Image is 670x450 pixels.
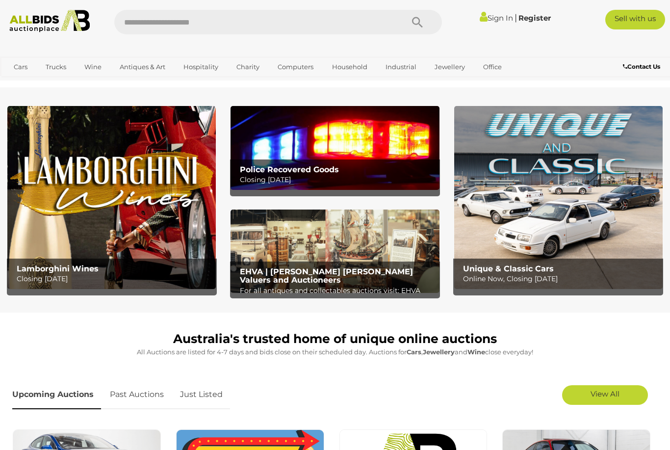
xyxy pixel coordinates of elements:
img: Police Recovered Goods [231,106,439,189]
a: Household [326,59,374,75]
a: Unique & Classic Cars Unique & Classic Cars Online Now, Closing [DATE] [454,106,663,289]
p: For all antiques and collectables auctions visit: EHVA [240,285,435,297]
img: Allbids.com.au [5,10,94,32]
span: | [515,12,517,23]
strong: Cars [407,348,421,356]
p: Closing [DATE] [240,174,435,186]
strong: Jewellery [423,348,455,356]
p: Online Now, Closing [DATE] [463,273,658,285]
a: View All [562,385,648,405]
p: Closing [DATE] [17,273,212,285]
a: Register [518,13,551,23]
strong: Wine [467,348,485,356]
a: Lamborghini Wines Lamborghini Wines Closing [DATE] [7,106,216,289]
a: Sell with us [605,10,665,29]
b: Lamborghini Wines [17,264,99,273]
a: Antiques & Art [113,59,172,75]
b: EHVA | [PERSON_NAME] [PERSON_NAME] Valuers and Auctioneers [240,267,413,285]
a: EHVA | Evans Hastings Valuers and Auctioneers EHVA | [PERSON_NAME] [PERSON_NAME] Valuers and Auct... [231,210,439,293]
img: Unique & Classic Cars [454,106,663,289]
a: Sports [7,75,40,91]
a: Trucks [39,59,73,75]
h1: Australia's trusted home of unique online auctions [12,332,658,346]
a: Past Auctions [103,380,171,409]
a: Charity [230,59,266,75]
button: Search [393,10,442,34]
b: Contact Us [623,63,660,70]
b: Unique & Classic Cars [463,264,554,273]
a: Sign In [480,13,513,23]
a: Police Recovered Goods Police Recovered Goods Closing [DATE] [231,106,439,189]
a: Just Listed [173,380,230,409]
a: Upcoming Auctions [12,380,101,409]
a: Jewellery [428,59,471,75]
a: Computers [271,59,320,75]
span: View All [591,389,619,398]
img: Lamborghini Wines [7,106,216,289]
img: EHVA | Evans Hastings Valuers and Auctioneers [231,210,439,293]
a: [GEOGRAPHIC_DATA] [46,75,128,91]
a: Hospitality [177,59,225,75]
b: Police Recovered Goods [240,165,339,174]
a: Wine [78,59,108,75]
a: Cars [7,59,34,75]
a: Industrial [379,59,423,75]
p: All Auctions are listed for 4-7 days and bids close on their scheduled day. Auctions for , and cl... [12,346,658,358]
a: Contact Us [623,61,663,72]
a: Office [477,59,508,75]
